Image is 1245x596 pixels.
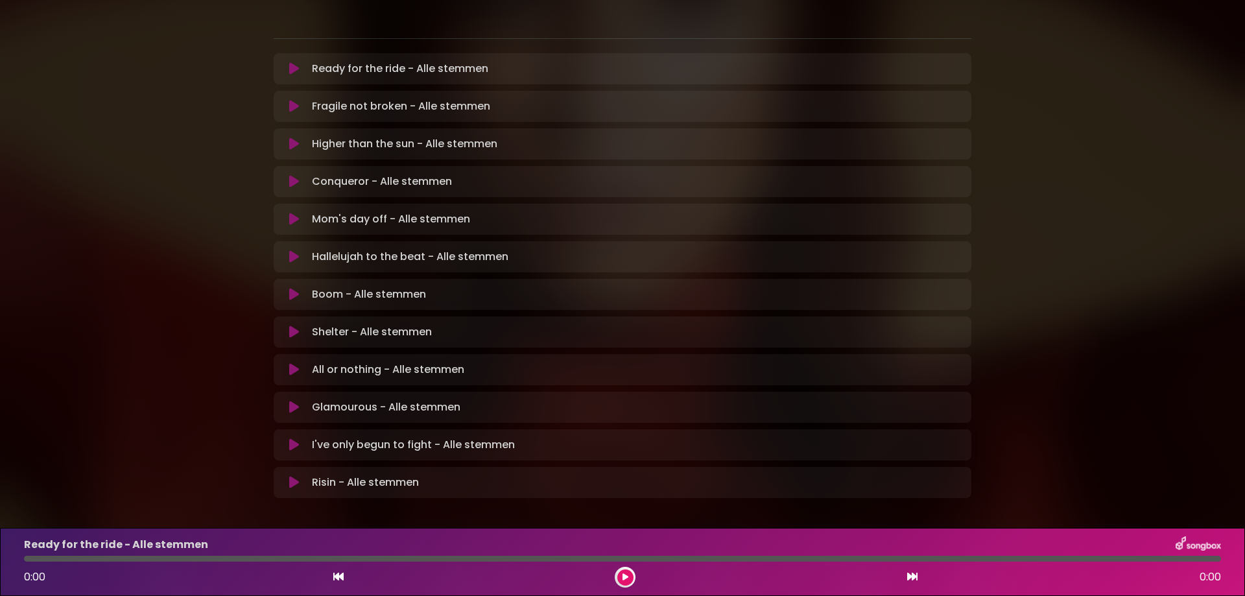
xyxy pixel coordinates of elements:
[312,362,464,377] p: All or nothing - Alle stemmen
[312,174,452,189] p: Conqueror - Alle stemmen
[312,99,490,114] p: Fragile not broken - Alle stemmen
[312,61,488,77] p: Ready for the ride - Alle stemmen
[312,287,426,302] p: Boom - Alle stemmen
[312,437,515,453] p: I've only begun to fight - Alle stemmen
[312,249,508,265] p: Hallelujah to the beat - Alle stemmen
[24,537,208,553] p: Ready for the ride - Alle stemmen
[312,136,497,152] p: Higher than the sun - Alle stemmen
[1176,536,1221,553] img: songbox-logo-white.png
[312,324,432,340] p: Shelter - Alle stemmen
[312,399,460,415] p: Glamourous - Alle stemmen
[312,211,470,227] p: Mom's day off - Alle stemmen
[312,475,419,490] p: Risin - Alle stemmen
